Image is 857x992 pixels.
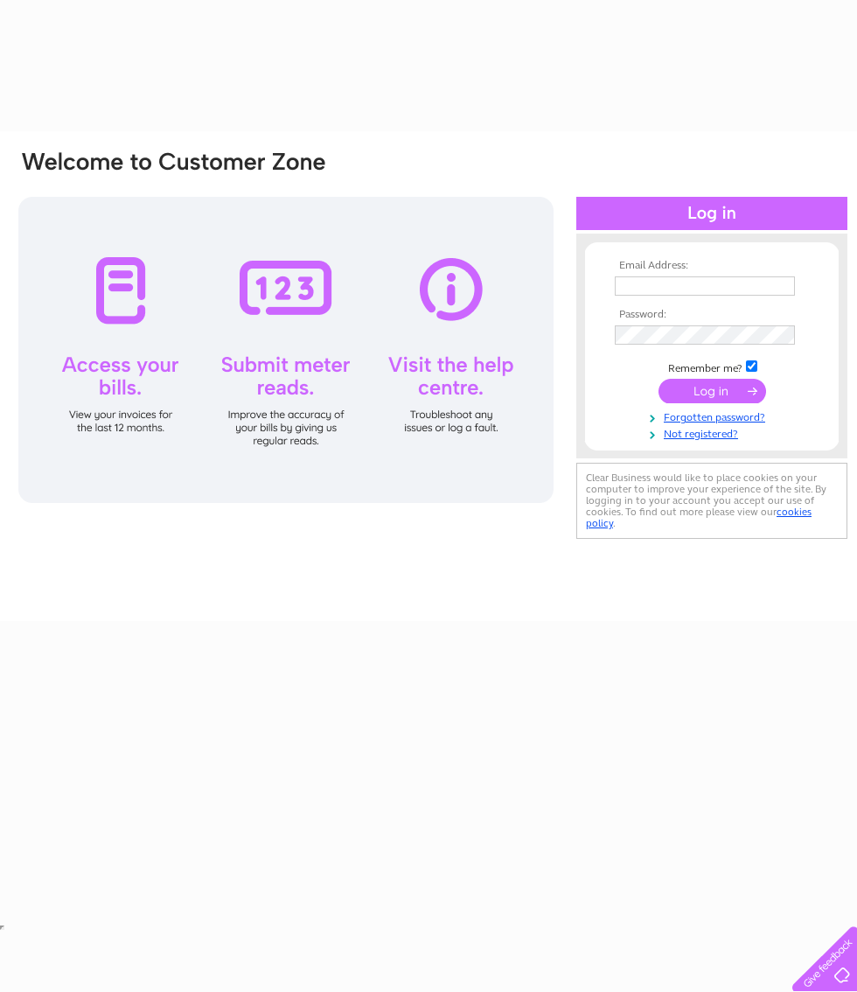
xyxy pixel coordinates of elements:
[610,309,813,321] th: Password:
[615,408,813,424] a: Forgotten password?
[615,424,813,441] a: Not registered?
[610,260,813,272] th: Email Address:
[658,379,766,403] input: Submit
[610,358,813,375] td: Remember me?
[586,506,812,529] a: cookies policy
[576,463,847,539] div: Clear Business would like to place cookies on your computer to improve your experience of the sit...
